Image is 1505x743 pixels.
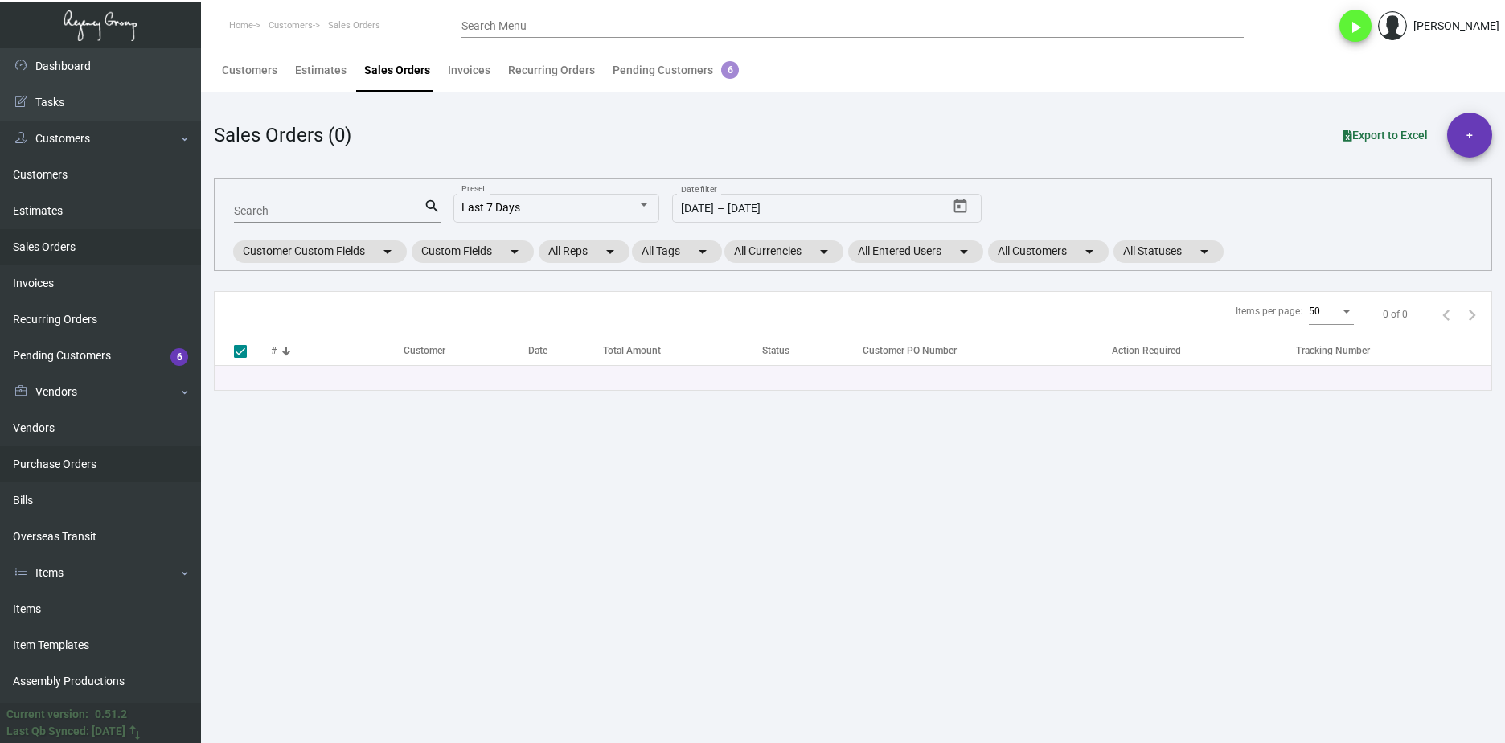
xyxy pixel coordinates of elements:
[1112,343,1296,358] div: Action Required
[762,343,789,358] div: Status
[1236,304,1302,318] div: Items per page:
[1343,129,1428,142] span: Export to Excel
[6,706,88,723] div: Current version:
[1309,306,1320,317] span: 50
[229,20,253,31] span: Home
[1331,121,1441,150] button: Export to Excel
[1378,11,1407,40] img: admin@bootstrapmaster.com
[1413,18,1499,35] div: [PERSON_NAME]
[613,62,739,79] div: Pending Customers
[728,203,858,216] input: End date
[863,343,1112,358] div: Customer PO Number
[233,240,407,263] mat-chip: Customer Custom Fields
[508,62,595,79] div: Recurring Orders
[328,20,380,31] span: Sales Orders
[412,240,534,263] mat-chip: Custom Fields
[724,240,843,263] mat-chip: All Currencies
[1339,10,1372,42] button: play_arrow
[632,240,722,263] mat-chip: All Tags
[222,62,277,79] div: Customers
[1459,302,1485,327] button: Next page
[717,203,724,216] span: –
[404,343,527,358] div: Customer
[1346,18,1365,37] i: play_arrow
[1383,307,1408,322] div: 0 of 0
[814,242,834,261] mat-icon: arrow_drop_down
[1309,306,1354,318] mat-select: Items per page:
[693,242,712,261] mat-icon: arrow_drop_down
[1466,113,1473,158] span: +
[1112,343,1181,358] div: Action Required
[95,706,127,723] div: 0.51.2
[681,203,714,216] input: Start date
[948,194,974,220] button: Open calendar
[1195,242,1214,261] mat-icon: arrow_drop_down
[603,343,763,358] div: Total Amount
[448,62,490,79] div: Invoices
[539,240,629,263] mat-chip: All Reps
[404,343,445,358] div: Customer
[988,240,1109,263] mat-chip: All Customers
[528,343,547,358] div: Date
[461,201,520,214] span: Last 7 Days
[1296,343,1491,358] div: Tracking Number
[954,242,974,261] mat-icon: arrow_drop_down
[1080,242,1099,261] mat-icon: arrow_drop_down
[271,343,277,358] div: #
[848,240,983,263] mat-chip: All Entered Users
[269,20,313,31] span: Customers
[378,242,397,261] mat-icon: arrow_drop_down
[1433,302,1459,327] button: Previous page
[214,121,351,150] div: Sales Orders (0)
[863,343,957,358] div: Customer PO Number
[505,242,524,261] mat-icon: arrow_drop_down
[1447,113,1492,158] button: +
[528,343,603,358] div: Date
[762,343,855,358] div: Status
[271,343,404,358] div: #
[1113,240,1224,263] mat-chip: All Statuses
[424,197,441,216] mat-icon: search
[364,62,430,79] div: Sales Orders
[295,62,347,79] div: Estimates
[6,723,125,740] div: Last Qb Synced: [DATE]
[1296,343,1370,358] div: Tracking Number
[603,343,661,358] div: Total Amount
[601,242,620,261] mat-icon: arrow_drop_down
